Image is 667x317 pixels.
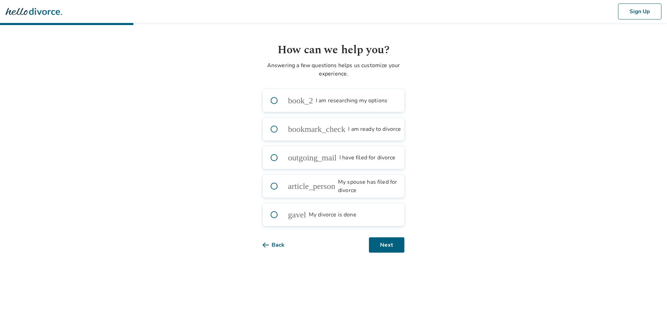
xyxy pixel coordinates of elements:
span: article_person [288,182,296,190]
span: book_2 [288,96,296,105]
span: My spouse has filed for divorce [299,182,378,190]
button: Back [263,237,296,253]
h1: How can we help you? [263,42,404,58]
span: bookmark_check [288,125,296,133]
span: I am ready to divorce [299,125,352,133]
span: outgoing_mail [288,153,296,162]
button: Sign Up [618,3,661,19]
p: Answering a few questions helps us customize your experience. [263,61,404,78]
span: I am researching my options [299,96,371,105]
button: Next [369,237,404,253]
span: My divorce is done [299,211,347,219]
span: gavel [288,211,296,219]
span: I have filed for divorce [299,153,355,162]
